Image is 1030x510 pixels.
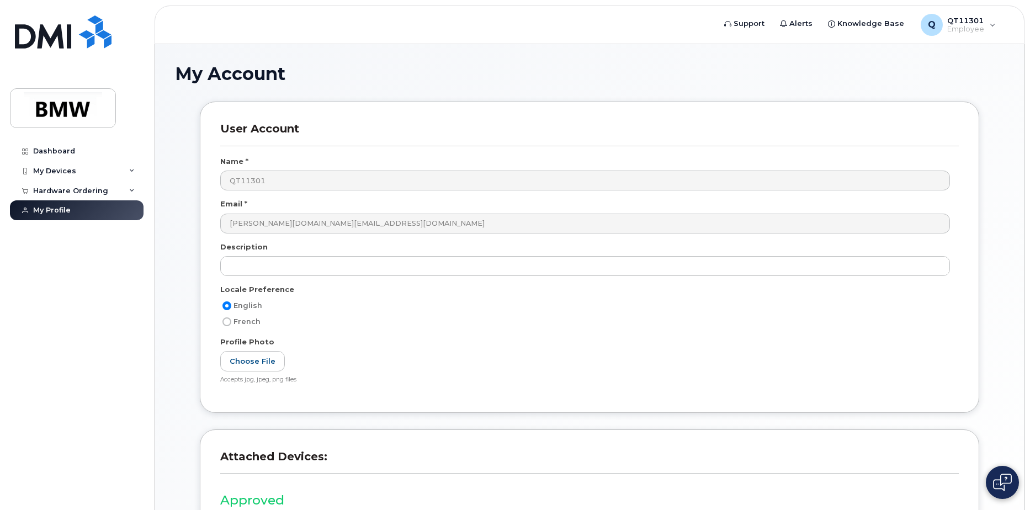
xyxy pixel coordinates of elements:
[220,493,959,507] h3: Approved
[220,337,274,347] label: Profile Photo
[220,351,285,371] label: Choose File
[175,64,1004,83] h1: My Account
[220,376,950,384] div: Accepts jpg, jpeg, png files
[220,156,248,167] label: Name *
[220,284,294,295] label: Locale Preference
[220,122,959,146] h3: User Account
[222,317,231,326] input: French
[233,301,262,310] span: English
[233,317,261,326] span: French
[220,199,247,209] label: Email *
[220,242,268,252] label: Description
[220,450,959,474] h3: Attached Devices:
[993,474,1012,491] img: Open chat
[222,301,231,310] input: English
